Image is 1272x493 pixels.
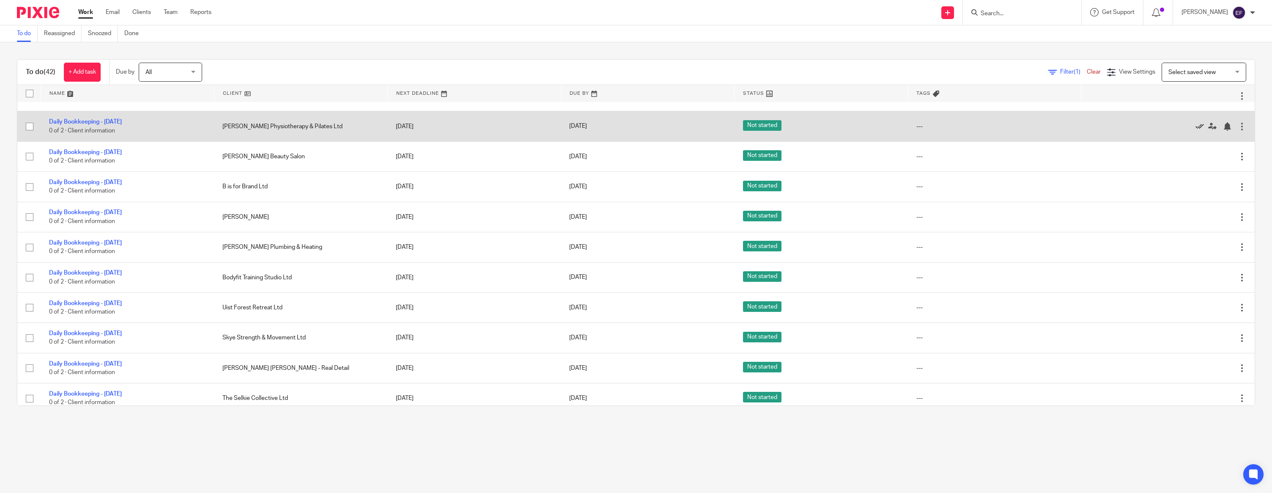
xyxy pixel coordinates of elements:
td: [PERSON_NAME] Beauty Salon [214,141,387,171]
span: 0 of 2 · Client information [49,188,115,194]
a: Mark as done [1195,122,1208,130]
p: Due by [116,68,134,76]
a: Snoozed [88,25,118,42]
div: --- [916,364,1073,372]
a: Daily Bookkeeping - [DATE] [49,300,122,306]
span: Tags [916,91,931,96]
span: Not started [743,301,781,312]
td: [DATE] [387,353,561,383]
a: Reports [190,8,211,17]
span: Not started [743,332,781,342]
a: Daily Bookkeeping - [DATE] [49,331,122,336]
span: 0 of 2 · Client information [49,158,115,164]
input: Search [980,10,1056,18]
span: (1) [1074,69,1080,75]
span: 0 of 2 · Client information [49,400,115,406]
a: Clients [132,8,151,17]
td: Skye Strength & Movement Ltd [214,323,387,353]
img: svg%3E [1232,6,1246,19]
span: [DATE] [569,124,587,129]
span: Not started [743,271,781,282]
div: --- [916,213,1073,221]
a: Daily Bookkeeping - [DATE] [49,119,122,125]
div: --- [916,303,1073,312]
a: To do [17,25,38,42]
a: Clear [1087,69,1101,75]
td: [DATE] [387,383,561,413]
div: --- [916,122,1073,131]
a: Daily Bookkeeping - [DATE] [49,209,122,215]
td: [PERSON_NAME] [214,202,387,232]
td: [DATE] [387,172,561,202]
span: View Settings [1119,69,1155,75]
a: Team [164,8,178,17]
span: [DATE] [569,305,587,311]
a: Daily Bookkeeping - [DATE] [49,391,122,397]
td: [DATE] [387,292,561,322]
td: [PERSON_NAME] [PERSON_NAME] - Real Detail [214,353,387,383]
a: Daily Bookkeeping - [DATE] [49,240,122,246]
td: [DATE] [387,323,561,353]
span: 0 of 2 · Client information [49,309,115,315]
a: Work [78,8,93,17]
td: Bodyfit Training Studio Ltd [214,262,387,292]
a: Daily Bookkeeping - [DATE] [49,149,122,155]
span: 0 of 2 · Client information [49,369,115,375]
td: [DATE] [387,232,561,262]
span: Not started [743,241,781,251]
a: Daily Bookkeeping - [DATE] [49,270,122,276]
span: 0 of 2 · Client information [49,128,115,134]
span: [DATE] [569,244,587,250]
div: --- [916,394,1073,402]
span: 0 of 2 · Client information [49,218,115,224]
a: Daily Bookkeeping - [DATE] [49,361,122,367]
a: + Add task [64,63,101,82]
span: Filter [1060,69,1087,75]
div: --- [916,273,1073,282]
a: Reassigned [44,25,82,42]
span: Not started [743,211,781,221]
td: [PERSON_NAME] Physiotherapy & Pilates Ltd [214,111,387,141]
p: [PERSON_NAME] [1182,8,1228,17]
span: [DATE] [569,184,587,190]
span: 0 of 2 · Client information [49,248,115,254]
span: 0 of 2 · Client information [49,279,115,285]
a: Email [106,8,120,17]
span: [DATE] [569,275,587,281]
img: Pixie [17,7,59,18]
td: [DATE] [387,141,561,171]
span: All [145,69,152,75]
span: Get Support [1102,9,1135,15]
td: The Selkie Collective Ltd [214,383,387,413]
span: Not started [743,362,781,372]
span: [DATE] [569,395,587,401]
span: [DATE] [569,214,587,220]
span: [DATE] [569,154,587,160]
div: --- [916,333,1073,342]
span: 0 of 2 · Client information [49,339,115,345]
span: Not started [743,120,781,131]
td: [DATE] [387,202,561,232]
div: --- [916,243,1073,251]
span: (42) [44,69,55,75]
div: --- [916,152,1073,161]
a: Daily Bookkeeping - [DATE] [49,179,122,185]
td: B is for Brand Ltd [214,172,387,202]
div: --- [916,182,1073,191]
a: Done [124,25,145,42]
td: [DATE] [387,111,561,141]
span: [DATE] [569,365,587,371]
h1: To do [26,68,55,77]
td: [DATE] [387,262,561,292]
span: Not started [743,181,781,191]
td: Uist Forest Retreat Ltd [214,292,387,322]
span: Not started [743,392,781,402]
span: Not started [743,150,781,161]
span: [DATE] [569,335,587,341]
td: [PERSON_NAME] Plumbing & Heating [214,232,387,262]
span: Select saved view [1168,69,1216,75]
